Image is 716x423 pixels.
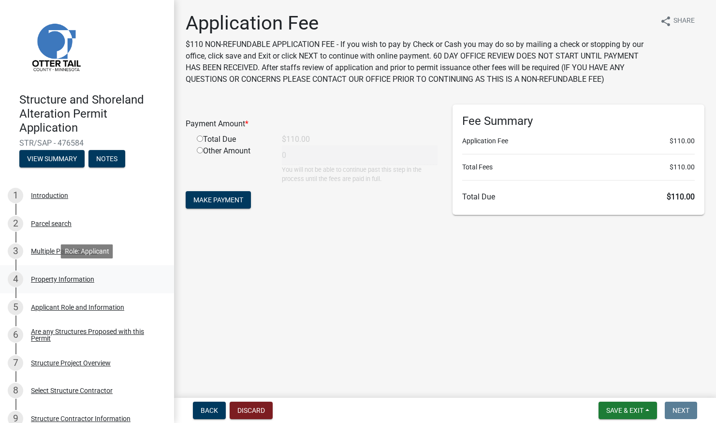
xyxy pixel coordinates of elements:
div: Property Information [31,276,94,283]
button: Back [193,402,226,419]
span: Share [673,15,695,27]
div: Structure Project Overview [31,360,111,366]
li: Application Fee [462,136,695,146]
button: Notes [88,150,125,167]
div: 8 [8,383,23,398]
h6: Fee Summary [462,114,695,128]
button: View Summary [19,150,85,167]
div: Payment Amount [178,118,445,130]
span: Save & Exit [606,407,643,414]
div: Parcel search [31,220,72,227]
div: 1 [8,188,23,203]
span: STR/SAP - 476584 [19,138,155,148]
div: Multiple Parcel Search [31,248,97,255]
span: $110.00 [670,136,695,146]
div: Introduction [31,192,68,199]
button: Discard [230,402,273,419]
div: 3 [8,243,23,259]
span: Back [201,407,218,414]
div: 4 [8,272,23,287]
button: Save & Exit [599,402,657,419]
button: Make Payment [186,191,251,209]
div: Total Due [190,134,275,145]
div: 2 [8,216,23,231]
wm-modal-confirm: Notes [88,156,125,164]
h4: Structure and Shoreland Alteration Permit Application [19,93,166,135]
li: Total Fees [462,162,695,172]
i: share [660,15,672,27]
h1: Application Fee [186,12,652,35]
wm-modal-confirm: Summary [19,156,85,164]
button: Next [665,402,697,419]
div: Applicant Role and Information [31,304,124,311]
div: Structure Contractor Information [31,415,131,422]
span: $110.00 [667,192,695,201]
span: Next [672,407,689,414]
div: Are any Structures Proposed with this Permit [31,328,159,342]
div: Select Structure Contractor [31,387,113,394]
p: $110 NON-REFUNDABLE APPLICATION FEE - If you wish to pay by Check or Cash you may do so by mailin... [186,39,652,85]
div: 7 [8,355,23,371]
span: Make Payment [193,196,243,204]
div: Role: Applicant [61,244,113,258]
button: shareShare [652,12,702,30]
div: 6 [8,327,23,343]
div: Other Amount [190,145,275,183]
div: 5 [8,300,23,315]
span: $110.00 [670,162,695,172]
img: Otter Tail County, Minnesota [19,10,92,83]
h6: Total Due [462,192,695,201]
